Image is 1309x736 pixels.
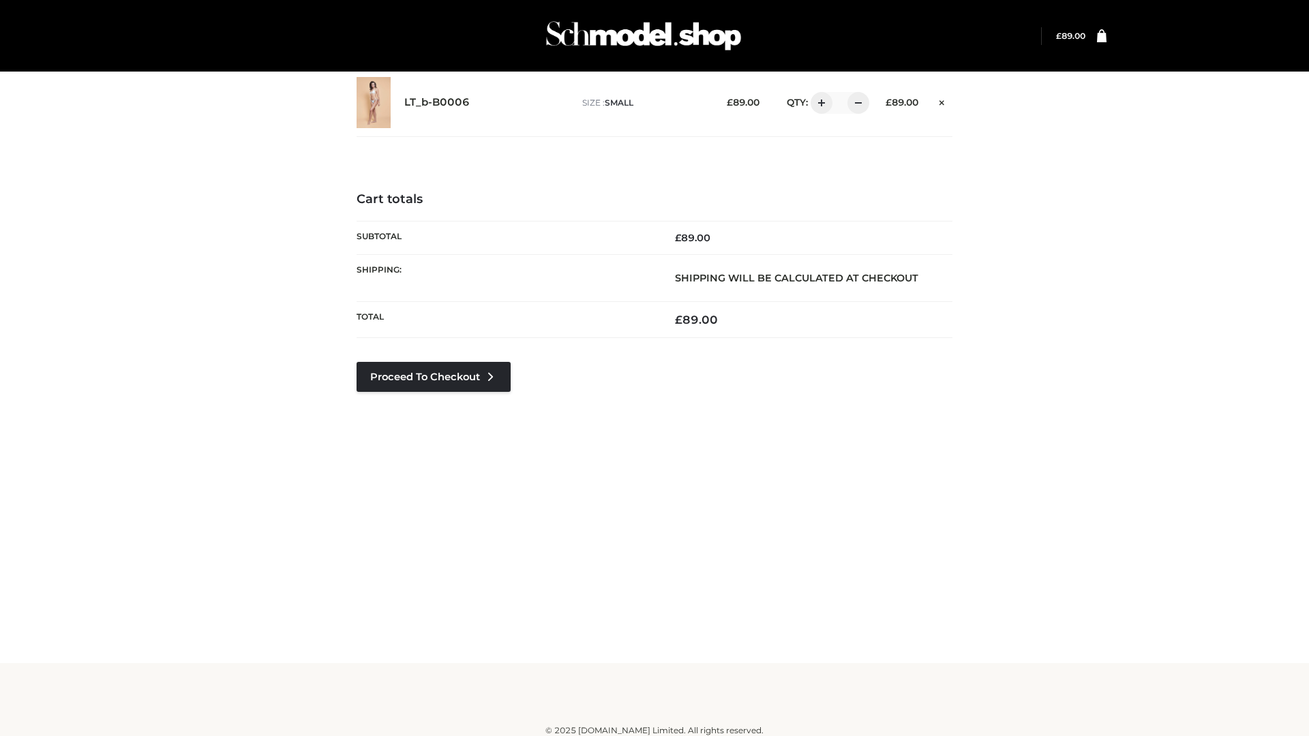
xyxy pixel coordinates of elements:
[357,302,654,338] th: Total
[582,97,706,109] p: size :
[1056,31,1062,41] span: £
[727,97,759,108] bdi: 89.00
[675,232,710,244] bdi: 89.00
[886,97,892,108] span: £
[675,313,682,326] span: £
[404,96,470,109] a: LT_b-B0006
[675,232,681,244] span: £
[675,272,918,284] strong: Shipping will be calculated at checkout
[932,92,952,110] a: Remove this item
[357,254,654,301] th: Shipping:
[541,9,746,63] img: Schmodel Admin 964
[1056,31,1085,41] a: £89.00
[605,97,633,108] span: SMALL
[675,313,718,326] bdi: 89.00
[357,362,511,392] a: Proceed to Checkout
[357,77,391,128] img: LT_b-B0006 - SMALL
[773,92,864,114] div: QTY:
[727,97,733,108] span: £
[357,221,654,254] th: Subtotal
[1056,31,1085,41] bdi: 89.00
[886,97,918,108] bdi: 89.00
[357,192,952,207] h4: Cart totals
